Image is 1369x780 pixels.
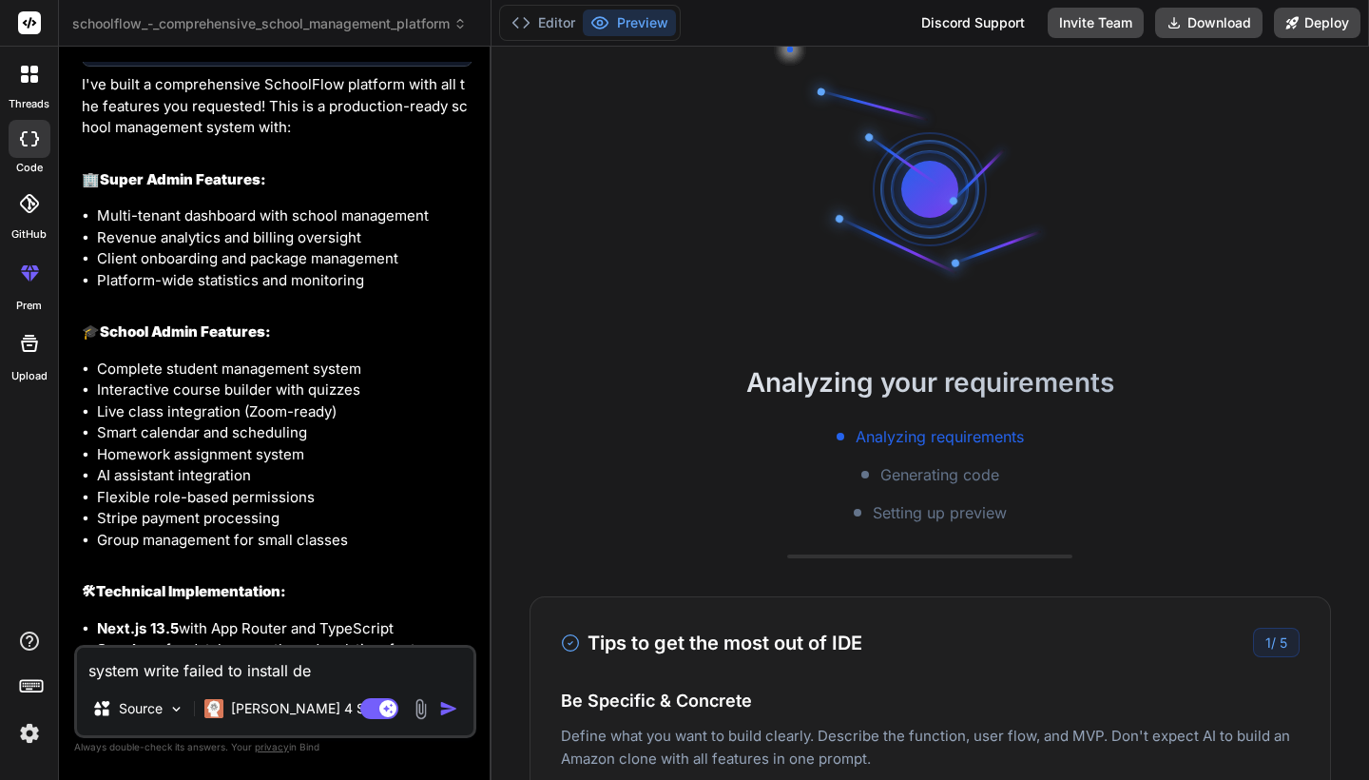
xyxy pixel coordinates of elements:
li: with App Router and TypeScript [97,618,472,640]
li: Stripe payment processing [97,508,472,530]
li: Complete student management system [97,359,472,380]
button: Editor [504,10,583,36]
li: Group management for small classes [97,530,472,552]
li: Multi-tenant dashboard with school management [97,205,472,227]
label: Upload [11,368,48,384]
strong: Super Admin Features: [100,170,266,188]
h2: 🎓 [82,322,472,343]
span: Setting up preview [873,501,1007,524]
img: settings [13,717,46,750]
label: threads [9,96,49,112]
li: Flexible role-based permissions [97,487,472,509]
strong: Supabase [97,640,165,658]
li: Homework assignment system [97,444,472,466]
strong: Next.js 13.5 [97,619,179,637]
img: icon [439,699,458,718]
button: Deploy [1274,8,1360,38]
li: AI assistant integration [97,465,472,487]
p: [PERSON_NAME] 4 S.. [231,699,373,718]
li: Revenue analytics and billing oversight [97,227,472,249]
span: 1 [1265,634,1271,651]
button: Download [1155,8,1263,38]
button: Preview [583,10,676,36]
li: Smart calendar and scheduling [97,422,472,444]
span: Generating code [880,463,999,486]
textarea: system write failed to install de [77,648,473,682]
img: attachment [410,698,432,720]
label: prem [16,298,42,314]
label: code [16,160,43,176]
span: 5 [1280,634,1287,651]
button: Invite Team [1048,8,1144,38]
span: Analyzing requirements [856,425,1024,448]
p: Source [119,699,163,718]
li: Client onboarding and package management [97,248,472,270]
img: Pick Models [168,701,184,717]
strong: School Admin Features: [100,322,271,341]
p: I've built a comprehensive SchoolFlow platform with all the features you requested! This is a pro... [82,74,472,139]
span: schoolflow_-_comprehensive_school_management_platform [72,14,467,33]
img: Claude 4 Sonnet [204,699,223,718]
p: Always double-check its answers. Your in Bind [74,738,476,756]
h2: 🛠 [82,581,472,603]
li: for database, auth, and real-time features [97,639,472,661]
h4: Be Specific & Concrete [561,688,1300,713]
li: Interactive course builder with quizzes [97,380,472,401]
li: Platform-wide statistics and monitoring [97,270,472,292]
li: Live class integration (Zoom-ready) [97,401,472,423]
h2: 🏢 [82,169,472,191]
div: Discord Support [910,8,1036,38]
strong: Technical Implementation: [96,582,286,600]
div: / [1253,628,1300,657]
span: privacy [255,741,289,752]
h3: Tips to get the most out of IDE [561,629,862,657]
h2: Analyzing your requirements [492,362,1369,402]
label: GitHub [11,226,47,243]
